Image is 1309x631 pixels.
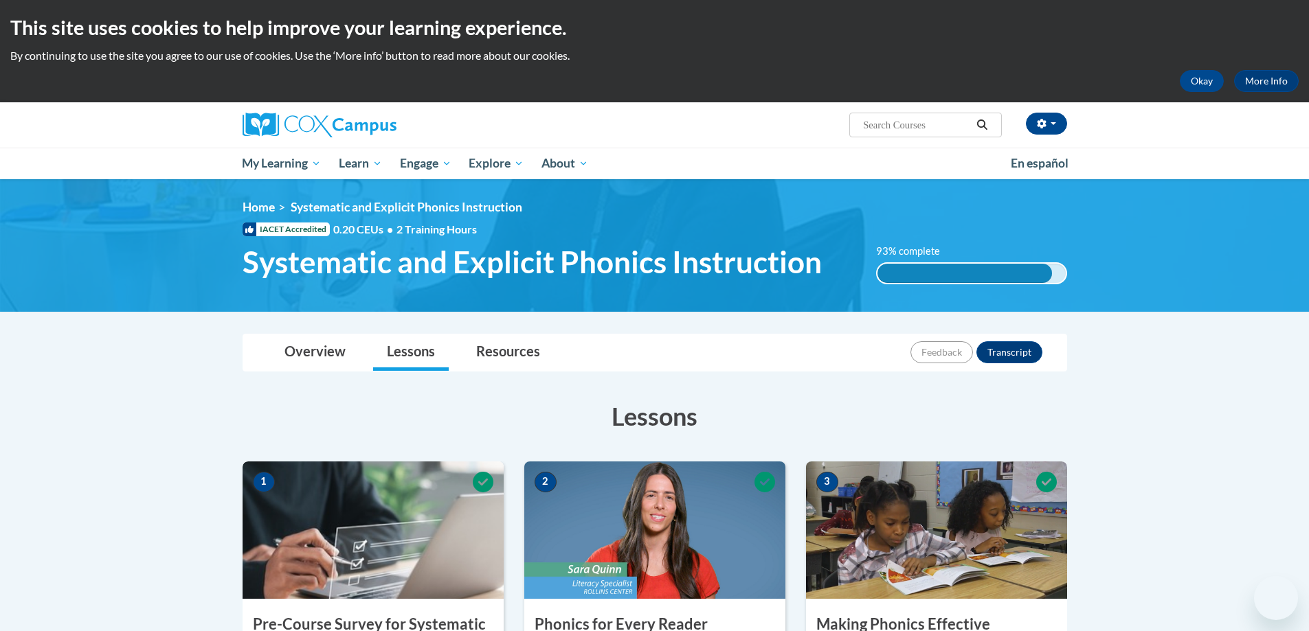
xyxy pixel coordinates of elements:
span: • [387,222,393,236]
span: My Learning [242,155,321,172]
input: Search Courses [862,117,972,133]
div: 93% complete [877,264,1052,283]
span: 3 [816,472,838,492]
button: Account Settings [1026,113,1067,135]
button: Feedback [910,341,973,363]
button: Transcript [976,341,1042,363]
a: More Info [1234,70,1299,92]
h3: Lessons [243,399,1067,433]
a: Overview [271,334,359,371]
h2: This site uses cookies to help improve your learning experience. [10,14,1299,41]
a: Learn [330,148,391,179]
a: En español [1002,149,1077,178]
span: 1 [253,472,275,492]
span: IACET Accredited [243,222,330,236]
span: Engage [400,155,451,172]
a: Lessons [373,334,449,371]
span: 2 Training Hours [396,222,477,236]
span: En español [1011,156,1069,170]
a: Home [243,200,275,214]
img: Course Image [806,461,1067,599]
button: Search [972,117,992,133]
a: Explore [460,148,533,179]
span: 2 [535,472,557,492]
img: Course Image [524,461,785,599]
span: Systematic and Explicit Phonics Instruction [291,200,522,214]
p: By continuing to use the site you agree to our use of cookies. Use the ‘More info’ button to read... [10,48,1299,63]
button: Okay [1180,70,1224,92]
a: Cox Campus [243,113,504,137]
span: Learn [339,155,382,172]
span: Explore [469,155,524,172]
a: My Learning [234,148,331,179]
a: Resources [462,334,554,371]
div: Main menu [222,148,1088,179]
img: Course Image [243,461,504,599]
span: 0.20 CEUs [333,222,396,237]
a: About [533,148,597,179]
span: Systematic and Explicit Phonics Instruction [243,244,822,280]
iframe: Button to launch messaging window [1254,576,1298,620]
label: 93% complete [876,244,955,259]
img: Cox Campus [243,113,396,137]
a: Engage [391,148,460,179]
span: About [541,155,588,172]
